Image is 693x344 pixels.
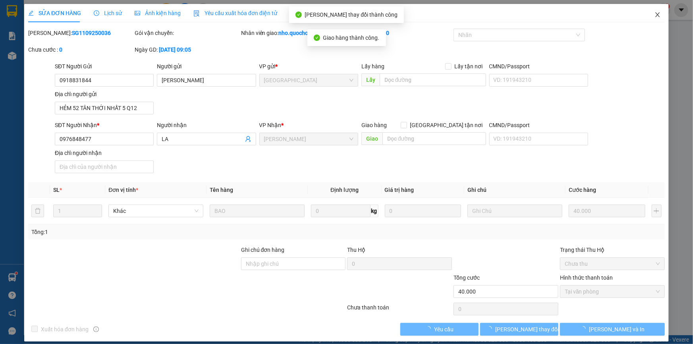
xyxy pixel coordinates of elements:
[407,121,486,129] span: [GEOGRAPHIC_DATA] tận nơi
[347,29,452,37] div: Cước rồi :
[135,10,140,16] span: picture
[467,205,562,217] input: Ghi Chú
[55,121,154,129] div: SĐT Người Nhận
[361,132,382,145] span: Giao
[28,45,133,54] div: Chưa cước :
[425,326,434,332] span: loading
[241,29,346,37] div: Nhân viên giao:
[4,44,10,50] span: environment
[53,187,60,193] span: SL
[589,325,645,334] span: [PERSON_NAME] và In
[323,35,380,41] span: Giao hàng thành công.
[489,121,588,129] div: CMND/Passport
[241,257,346,270] input: Ghi chú đơn hàng
[259,122,282,128] span: VP Nhận
[264,133,353,145] span: Cao Lãnh
[210,187,233,193] span: Tên hàng
[28,29,133,37] div: [PERSON_NAME]:
[38,325,92,334] span: Xuất hóa đơn hàng
[314,35,320,41] span: check-circle
[55,149,154,157] div: Địa chỉ người nhận
[361,73,380,86] span: Lấy
[59,46,62,53] b: 0
[108,187,138,193] span: Đơn vị tính
[382,132,486,145] input: Dọc đường
[569,187,596,193] span: Cước hàng
[452,62,486,71] span: Lấy tận nơi
[241,247,285,253] label: Ghi chú đơn hàng
[55,62,154,71] div: SĐT Người Gửi
[565,258,660,270] span: Chưa thu
[135,29,239,37] div: Gói vận chuyển:
[31,205,44,217] button: delete
[480,323,558,336] button: [PERSON_NAME] thay đổi
[560,274,613,281] label: Hình thức thanh toán
[385,187,414,193] span: Giá trị hàng
[295,12,302,18] span: check-circle
[55,102,154,114] input: Địa chỉ của người gửi
[305,12,398,18] span: [PERSON_NAME] thay đổi thành công
[245,136,251,142] span: user-add
[434,325,454,334] span: Yêu cầu
[371,205,378,217] span: kg
[4,34,55,43] li: VP [PERSON_NAME]
[135,45,239,54] div: Ngày GD:
[55,34,106,60] li: VP [GEOGRAPHIC_DATA]
[385,205,461,217] input: 0
[464,182,566,198] th: Ghi chú
[560,323,665,336] button: [PERSON_NAME] và In
[330,187,359,193] span: Định lượng
[560,245,665,254] div: Trạng thái Thu Hộ
[347,247,365,253] span: Thu Hộ
[28,10,81,16] span: SỬA ĐƠN HÀNG
[94,10,99,16] span: clock-circle
[135,10,181,16] span: Ảnh kiện hàng
[569,205,645,217] input: 0
[454,274,480,281] span: Tổng cước
[93,327,99,332] span: info-circle
[72,30,111,36] b: SG1109250036
[157,121,256,129] div: Người nhận
[652,205,662,217] button: plus
[495,325,559,334] span: [PERSON_NAME] thay đổi
[94,10,122,16] span: Lịch sử
[55,90,154,99] div: Địa chỉ người gửi
[157,62,256,71] div: Người gửi
[264,74,353,86] span: Sài Gòn
[28,10,34,16] span: edit
[31,228,268,236] div: Tổng: 1
[4,4,115,19] li: [PERSON_NAME]
[193,10,277,16] span: Yêu cầu xuất hóa đơn điện tử
[279,30,318,36] b: nho.quochoang
[4,4,32,32] img: logo.jpg
[565,286,660,298] span: Tại văn phòng
[259,62,358,71] div: VP gửi
[486,326,495,332] span: loading
[361,122,387,128] span: Giao hàng
[654,12,661,18] span: close
[647,4,669,26] button: Close
[210,205,305,217] input: VD: Bàn, Ghế
[400,323,479,336] button: Yêu cầu
[193,10,200,17] img: icon
[347,303,453,317] div: Chưa thanh toán
[380,73,486,86] input: Dọc đường
[361,63,384,70] span: Lấy hàng
[159,46,191,53] b: [DATE] 09:05
[55,160,154,173] input: Địa chỉ của người nhận
[580,326,589,332] span: loading
[113,205,199,217] span: Khác
[489,62,588,71] div: CMND/Passport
